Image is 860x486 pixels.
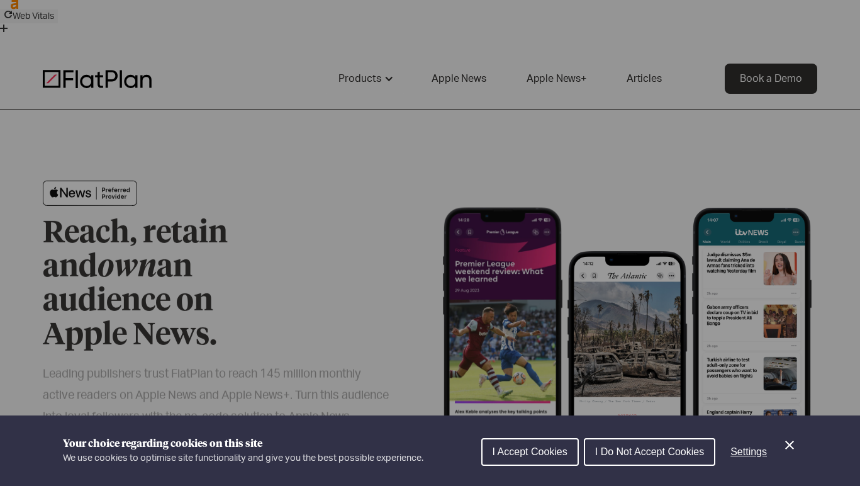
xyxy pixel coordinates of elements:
[63,451,423,465] p: We use cookies to optimise site functionality and give you the best possible experience.
[481,438,579,466] button: I Accept Cookies
[63,436,423,451] h1: Your choice regarding cookies on this site
[720,439,777,465] button: Settings
[584,438,715,466] button: I Do Not Accept Cookies
[595,446,704,457] span: I Do Not Accept Cookies
[782,438,797,453] button: Close Cookie Control
[493,446,567,457] span: I Accept Cookies
[730,446,767,457] span: Settings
